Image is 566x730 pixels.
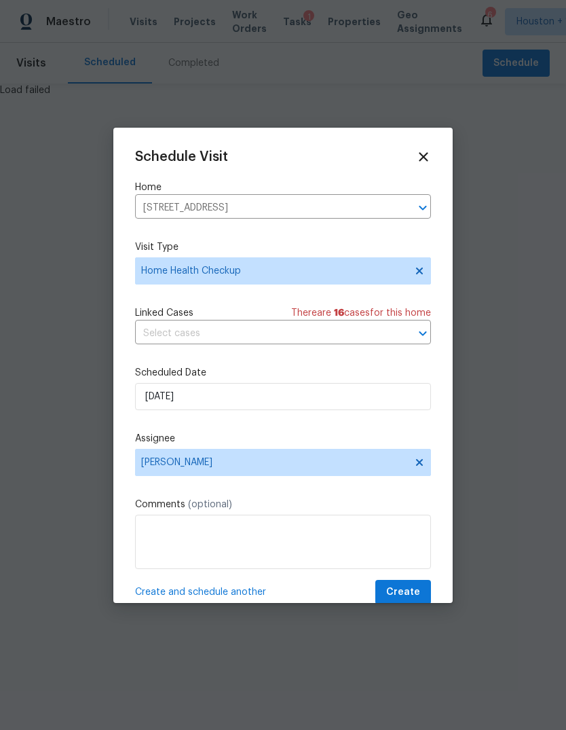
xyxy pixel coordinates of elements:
button: Create [375,580,431,605]
span: Create and schedule another [135,585,266,599]
label: Scheduled Date [135,366,431,380]
span: Home Health Checkup [141,264,405,278]
label: Comments [135,498,431,511]
span: Close [416,149,431,164]
span: [PERSON_NAME] [141,457,407,468]
label: Assignee [135,432,431,445]
button: Open [413,198,432,217]
span: Linked Cases [135,306,193,320]
input: Enter in an address [135,198,393,219]
label: Home [135,181,431,194]
span: There are case s for this home [291,306,431,320]
label: Visit Type [135,240,431,254]
input: M/D/YYYY [135,383,431,410]
span: Schedule Visit [135,150,228,164]
span: Create [386,584,420,601]
span: (optional) [188,500,232,509]
input: Select cases [135,323,393,344]
span: 16 [334,308,344,318]
button: Open [413,324,432,343]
